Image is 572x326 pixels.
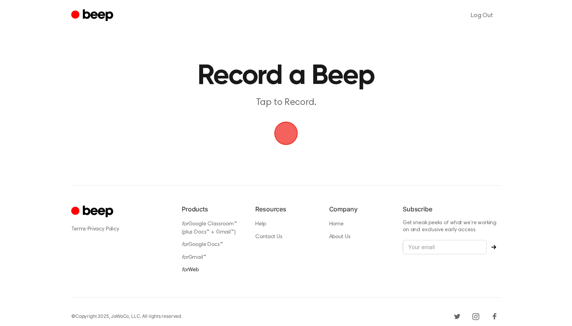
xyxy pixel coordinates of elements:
[488,310,501,323] a: Facebook
[182,242,188,248] i: for
[274,122,298,145] button: Beep Logo
[329,204,390,214] h6: Company
[403,240,487,255] input: Your email
[182,255,206,260] a: forGmail™
[182,267,188,273] i: for
[137,96,435,109] p: Tap to Record.
[88,227,119,232] a: Privacy Policy
[255,204,316,214] h6: Resources
[329,221,344,227] a: Home
[255,221,266,227] a: Help
[182,221,188,227] i: for
[182,255,188,260] i: for
[182,221,237,235] a: forGoogle Classroom™ (plus Docs™ + Gmail™)
[329,234,351,240] a: About Us
[403,220,501,234] p: Get sneak peeks of what we’re working on and exclusive early access.
[182,204,243,214] h6: Products
[87,62,485,90] h1: Record a Beep
[71,204,115,220] a: Cruip
[403,204,501,214] h6: Subscribe
[463,6,501,25] a: Log Out
[71,227,86,232] a: Terms
[71,8,115,23] a: Beep
[71,225,169,233] div: ·
[182,267,199,273] a: forWeb
[487,245,501,249] button: Subscribe
[470,310,482,323] a: Instagram
[71,313,182,320] div: © Copyright 2025, JoWoCo, LLC. All rights reserved.
[255,234,282,240] a: Contact Us
[182,242,223,248] a: forGoogle Docs™
[451,310,463,323] a: Twitter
